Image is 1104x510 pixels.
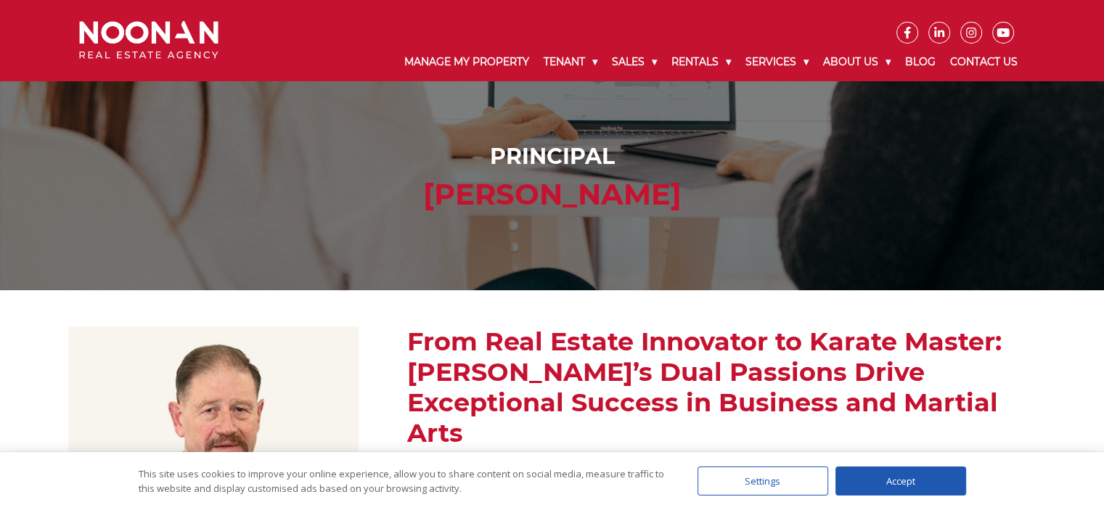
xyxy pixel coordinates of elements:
[79,21,218,59] img: Noonan Real Estate Agency
[397,44,536,81] a: Manage My Property
[816,44,898,81] a: About Us
[83,177,1021,212] h2: [PERSON_NAME]
[835,466,966,495] div: Accept
[738,44,816,81] a: Services
[407,326,1036,448] h2: From Real Estate Innovator to Karate Master: [PERSON_NAME]’s Dual Passions Drive Exceptional Succ...
[898,44,943,81] a: Blog
[664,44,738,81] a: Rentals
[698,466,828,495] div: Settings
[605,44,664,81] a: Sales
[139,466,668,495] div: This site uses cookies to improve your online experience, allow you to share content on social me...
[536,44,605,81] a: Tenant
[83,144,1021,170] h1: Principal
[943,44,1025,81] a: Contact Us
